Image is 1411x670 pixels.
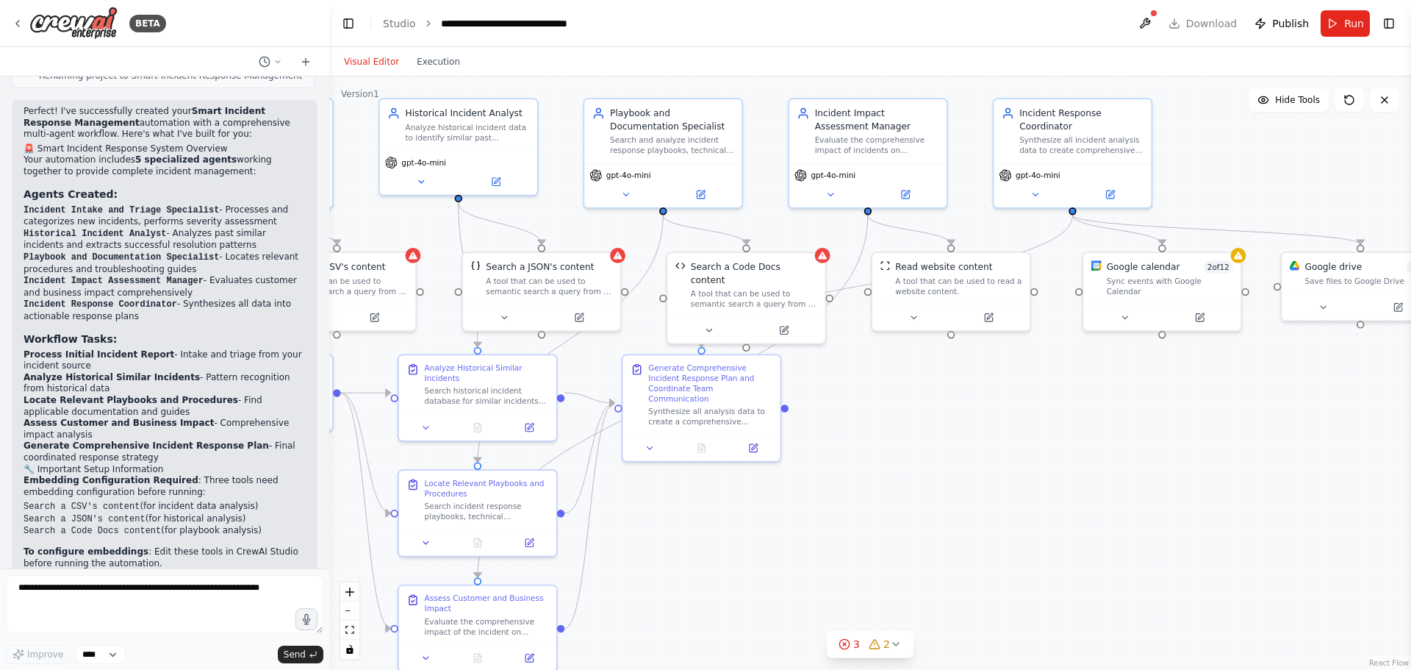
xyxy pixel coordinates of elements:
[1016,171,1060,181] span: gpt-4o-mini
[543,310,615,325] button: Open in side panel
[338,310,410,325] button: Open in side panel
[564,396,614,519] g: Edge from 89cfa6b7-6018-45b5-9ffb-ae9505928551 to e432aa65-c677-424b-ace6-066327cd5441
[341,386,391,635] g: Edge from dd4a8ae8-e99b-4a8a-97b9-7ee71bff4023 to c766f7d5-5e37-4522-8d0f-927263af7021
[507,535,551,551] button: Open in side panel
[6,645,70,664] button: Improve
[1249,10,1315,37] button: Publish
[657,215,753,245] g: Edge from d094f8d9-ab11-4aae-b15d-1e6e260e14ff to 31472848-2489-499a-9efb-8d9382c97dc1
[281,276,408,296] div: A tool that can be used to semantic search a query from a CSV's content.
[815,135,939,156] div: Evaluate the comprehensive impact of incidents on customers, business operations, and system perf...
[295,608,317,630] button: Click to speak your automation idea
[675,260,686,271] img: CodeDocsSearchTool
[425,363,549,384] div: Analyze Historical Similar Incidents
[1321,10,1370,37] button: Run
[460,174,532,190] button: Open in side panel
[827,631,913,658] button: 32
[450,420,505,435] button: No output available
[1290,260,1300,271] img: Google Drive
[24,464,306,476] h2: 🔧 Important Setup Information
[1204,260,1233,273] span: Number of enabled actions
[486,276,612,296] div: A tool that can be used to semantic search a query from a JSON's content.
[788,98,948,209] div: Incident Impact Assessment ManagerEvaluate the comprehensive impact of incidents on customers, bu...
[1304,260,1362,273] div: Google drive
[815,107,939,132] div: Incident Impact Assessment Manager
[24,546,306,569] p: : Edit these tools in CrewAI Studio before running the automation.
[24,546,148,557] strong: To configure embeddings
[1083,252,1243,332] div: Google CalendarGoogle calendar2of12Sync events with Google Calendar
[24,349,306,372] li: - Intake and triage from your incident source
[462,252,622,332] div: JSONSearchToolSearch a JSON's contentA tool that can be used to semantic search a query from a JS...
[1275,94,1320,106] span: Hide Tools
[24,276,204,286] code: Incident Impact Assessment Manager
[470,260,481,271] img: JSONSearchTool
[340,582,359,602] button: zoom in
[24,395,238,405] strong: Locate Relevant Playbooks and Procedures
[691,289,817,310] div: A tool that can be used to semantic search a query from a Code Docs content.
[747,323,819,338] button: Open in side panel
[622,354,782,462] div: Generate Comprehensive Incident Response Plan and Coordinate Team CommunicationSynthesize all ana...
[584,98,744,209] div: Playbook and Documentation SpecialistSearch and analyze incident response playbooks, technical do...
[1091,260,1102,271] img: Google Calendar
[253,53,288,71] button: Switch to previous chat
[24,188,118,200] strong: Agents Created:
[406,107,530,119] div: Historical Incident Analyst
[450,535,505,551] button: No output available
[1369,659,1409,667] a: React Flow attribution
[24,299,306,322] li: - Synthesizes all data into actionable response plans
[24,395,306,418] li: - Find applicable documentation and guides
[425,478,549,499] div: Locate Relevant Playbooks and Procedures
[294,53,317,71] button: Start a new chat
[452,202,548,244] g: Edge from bcf3f8fe-1347-4286-9079-2543df4a43b5 to 7b3d77ed-0d2b-419a-a9fa-cb5f5c3f5cde
[1344,16,1364,31] span: Run
[398,354,558,441] div: Analyze Historical Similar IncidentsSearch historical incident database for similar incidents bas...
[425,594,549,614] div: Assess Customer and Business Impact
[871,252,1031,332] div: ScrapeWebsiteToolRead website contentA tool that can be used to read a website content.
[606,171,651,181] span: gpt-4o-mini
[335,53,408,71] button: Visual Editor
[406,122,530,143] div: Analyze historical incident data to identify similar past incidents, extract patterns and trends,...
[731,441,775,456] button: Open in side panel
[1066,215,1168,245] g: Edge from 6dc1106c-459f-45d9-8fdb-9fc8ef458992 to a1e21cd7-39ba-4494-8faa-65999eb065cd
[24,372,306,395] li: - Pattern recognition from historical data
[1019,135,1143,156] div: Synthesize all incident analysis data to create comprehensive incident reports, coordinate resolu...
[398,469,558,557] div: Locate Relevant Playbooks and ProceduresSearch incident response playbooks, technical documentati...
[378,98,539,196] div: Historical Incident AnalystAnalyze historical incident data to identify similar past incidents, e...
[340,621,359,640] button: fit view
[129,15,166,32] div: BETA
[341,386,391,519] g: Edge from dd4a8ae8-e99b-4a8a-97b9-7ee71bff4023 to 89cfa6b7-6018-45b5-9ffb-ae9505928551
[24,418,306,441] li: - Comprehensive impact analysis
[869,187,941,202] button: Open in side panel
[675,441,729,456] button: No output available
[24,475,306,498] p: : Three tools need embedding configuration before running:
[278,646,323,663] button: Send
[408,53,469,71] button: Execution
[24,229,166,239] code: Historical Incident Analyst
[24,513,306,526] li: (for historical analysis)
[564,386,614,409] g: Edge from ceec32f8-6909-46cd-acab-367cd46b1218 to e432aa65-c677-424b-ace6-066327cd5441
[383,18,416,29] a: Studio
[853,637,860,652] span: 3
[383,16,606,31] nav: breadcrumb
[24,501,306,513] li: (for incident data analysis)
[24,106,265,128] strong: Smart Incident Response Management
[39,70,302,82] span: Renaming project to Smart Incident Response Management
[648,407,772,427] div: Synthesize all analysis data to create a comprehensive incident response plan with prioritized ac...
[952,310,1024,325] button: Open in side panel
[1066,215,1367,245] g: Edge from 6dc1106c-459f-45d9-8fdb-9fc8ef458992 to 393fb9a3-ccd7-4fc6-acef-d2afccb1dc9c
[24,418,214,428] strong: Assess Customer and Business Impact
[401,157,446,168] span: gpt-4o-mini
[24,106,306,140] p: Perfect! I've successfully created your automation with a comprehensive multi-agent workflow. Her...
[257,252,417,332] div: CSVSearchToolSearch a CSV's contentA tool that can be used to semantic search a query from a CSV'...
[1249,88,1329,112] button: Hide Tools
[993,98,1153,209] div: Incident Response CoordinatorSynthesize all incident analysis data to create comprehensive incide...
[1379,13,1399,34] button: Show right sidebar
[664,187,736,202] button: Open in side panel
[1163,310,1235,325] button: Open in side panel
[811,171,855,181] span: gpt-4o-mini
[340,602,359,621] button: zoom out
[691,260,817,286] div: Search a Code Docs content
[452,202,484,347] g: Edge from bcf3f8fe-1347-4286-9079-2543df4a43b5 to ceec32f8-6909-46cd-acab-367cd46b1218
[338,13,359,34] button: Hide left sidebar
[648,363,772,405] div: Generate Comprehensive Incident Response Plan and Coordinate Team Communication
[425,502,549,522] div: Search incident response playbooks, technical documentation, and bridge notes for procedures rele...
